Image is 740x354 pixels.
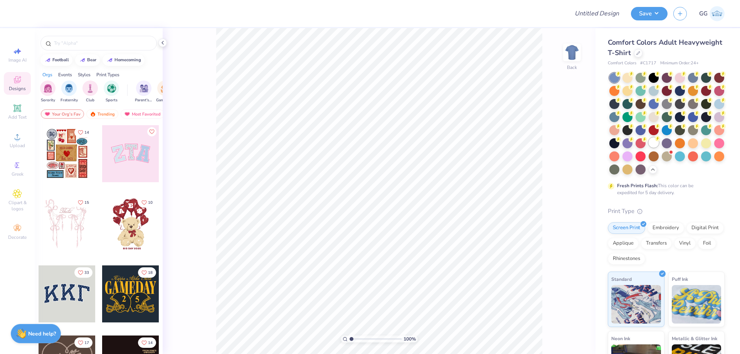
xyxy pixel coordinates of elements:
div: filter for Club [82,81,98,103]
span: Parent's Weekend [135,97,153,103]
span: GG [699,9,708,18]
span: 18 [148,271,153,275]
div: Events [58,71,72,78]
div: Transfers [641,238,672,249]
div: Rhinestones [608,253,645,265]
span: Comfort Colors Adult Heavyweight T-Shirt [608,38,722,57]
div: Back [567,64,577,71]
img: Puff Ink [672,285,721,324]
div: Digital Print [686,222,724,234]
span: Add Text [8,114,27,120]
span: Sorority [41,97,55,103]
img: Club Image [86,84,94,93]
img: Fraternity Image [65,84,73,93]
span: Fraternity [61,97,78,103]
div: Foil [698,238,716,249]
img: trend_line.gif [79,58,86,62]
div: Orgs [42,71,52,78]
button: bear [75,54,100,66]
button: football [40,54,72,66]
button: Like [138,197,156,208]
button: Like [74,267,92,278]
button: filter button [156,81,174,103]
div: filter for Sorority [40,81,55,103]
span: Image AI [8,57,27,63]
div: football [52,58,69,62]
span: Minimum Order: 24 + [660,60,699,67]
span: Sports [106,97,118,103]
span: # C1717 [640,60,656,67]
button: Like [147,127,156,136]
button: homecoming [103,54,145,66]
div: Your Org's Fav [41,109,84,119]
span: Decorate [8,234,27,240]
span: Club [86,97,94,103]
span: Upload [10,143,25,149]
div: Applique [608,238,639,249]
div: Screen Print [608,222,645,234]
button: Like [138,337,156,348]
div: filter for Game Day [156,81,174,103]
span: 100 % [404,336,416,342]
a: GG [699,6,725,21]
button: Like [138,267,156,278]
button: filter button [135,81,153,103]
span: Greek [12,171,24,177]
button: filter button [104,81,119,103]
img: trend_line.gif [45,58,51,62]
strong: Fresh Prints Flash: [617,183,658,189]
img: Standard [611,285,661,324]
div: This color can be expedited for 5 day delivery. [617,182,712,196]
button: filter button [82,81,98,103]
button: Like [74,337,92,348]
img: Game Day Image [161,84,170,93]
span: Designs [9,86,26,92]
span: Neon Ink [611,334,630,342]
img: trend_line.gif [107,58,113,62]
img: most_fav.gif [124,111,130,117]
img: Back [564,45,580,60]
span: 15 [84,201,89,205]
div: Trending [86,109,118,119]
span: 10 [148,201,153,205]
img: trending.gif [90,111,96,117]
div: Styles [78,71,91,78]
img: most_fav.gif [44,111,50,117]
strong: Need help? [28,330,56,337]
button: filter button [61,81,78,103]
span: 14 [148,341,153,345]
span: 14 [84,131,89,134]
div: filter for Sports [104,81,119,103]
span: 33 [84,271,89,275]
div: bear [87,58,96,62]
span: 17 [84,341,89,345]
span: Puff Ink [672,275,688,283]
span: Clipart & logos [4,200,31,212]
div: Embroidery [647,222,684,234]
div: filter for Fraternity [61,81,78,103]
img: Sorority Image [44,84,52,93]
button: Like [74,127,92,138]
button: Like [74,197,92,208]
span: Standard [611,275,632,283]
img: Sports Image [107,84,116,93]
div: homecoming [114,58,141,62]
button: Save [631,7,668,20]
button: filter button [40,81,55,103]
input: Try "Alpha" [53,39,152,47]
div: Vinyl [674,238,696,249]
span: Comfort Colors [608,60,636,67]
div: Print Type [608,207,725,216]
div: filter for Parent's Weekend [135,81,153,103]
img: Gerson Garcia [710,6,725,21]
div: Print Types [96,71,119,78]
div: Most Favorited [121,109,164,119]
span: Game Day [156,97,174,103]
span: Metallic & Glitter Ink [672,334,717,342]
img: Parent's Weekend Image [140,84,148,93]
input: Untitled Design [568,6,625,21]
